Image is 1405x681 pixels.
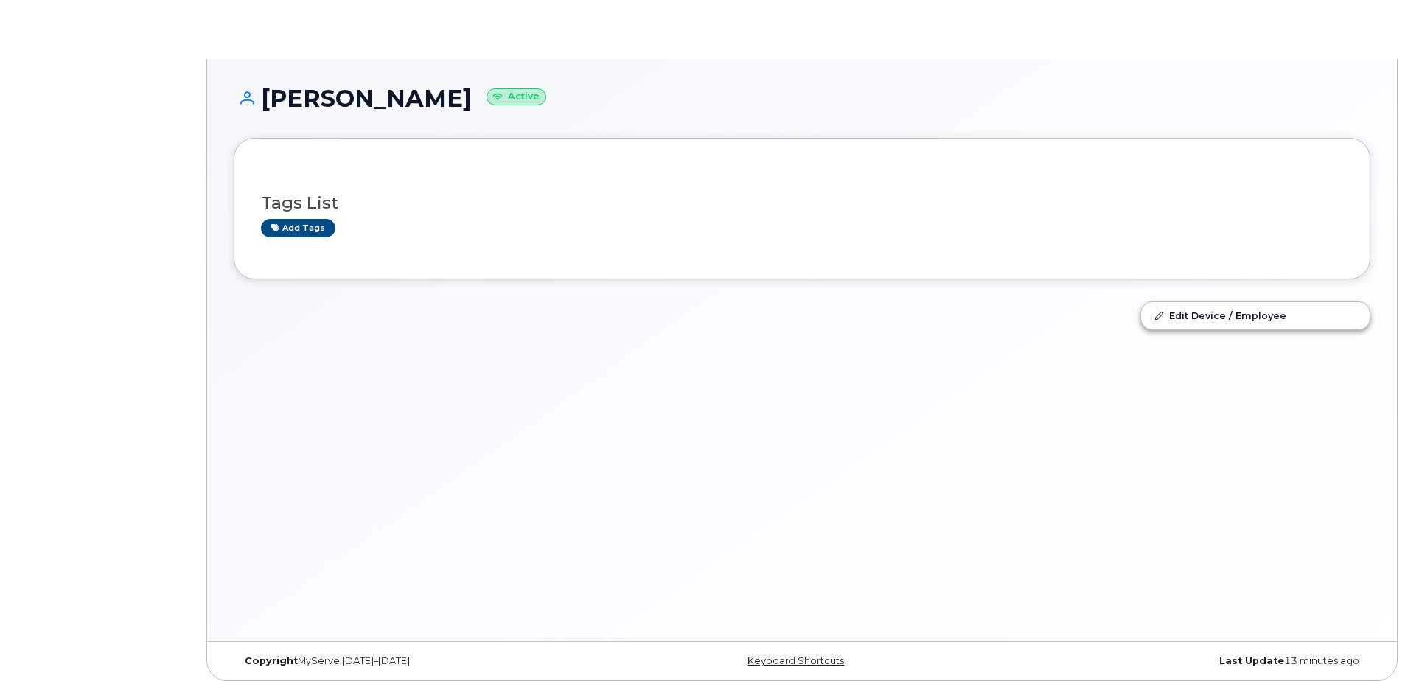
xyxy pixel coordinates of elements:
strong: Last Update [1219,655,1284,666]
h1: [PERSON_NAME] [234,85,1370,111]
h3: Tags List [261,194,1343,212]
a: Add tags [261,219,335,237]
div: MyServe [DATE]–[DATE] [234,655,613,667]
div: 13 minutes ago [991,655,1370,667]
strong: Copyright [245,655,298,666]
a: Edit Device / Employee [1141,302,1370,329]
a: Keyboard Shortcuts [747,655,844,666]
small: Active [487,88,546,105]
